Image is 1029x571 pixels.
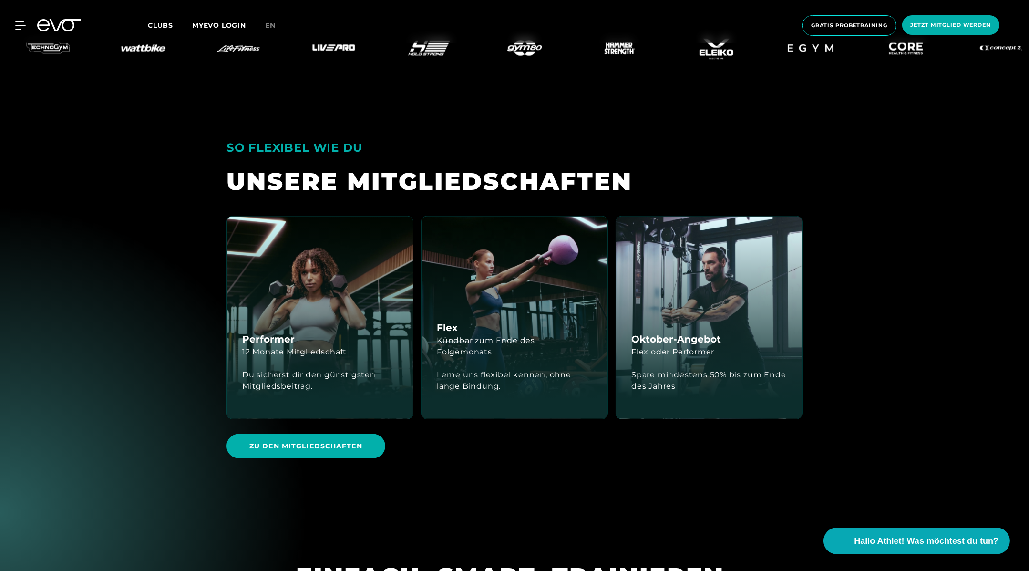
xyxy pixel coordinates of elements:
[226,166,803,197] div: UNSERE MITGLIED­SCHAFTEN
[226,427,389,466] a: Zu den Mitgliedschaften
[437,321,458,335] h4: Flex
[242,369,398,392] div: Du sicherst dir den günstigsten Mitgliedsbeitrag.
[631,369,787,392] div: Spare mindestens 50% bis zum Ende des Jahres
[148,21,192,30] a: Clubs
[437,369,592,392] div: Lerne uns flexibel kennen, ohne lange Bindung.
[631,346,714,358] div: Flex oder Performer
[631,332,721,346] h4: Oktober-Angebot
[192,21,246,30] a: MYEVO LOGIN
[242,346,347,358] div: 12 Monate Mitgliedschaft
[811,21,887,30] span: Gratis Probetraining
[265,21,276,30] span: en
[249,441,362,451] span: Zu den Mitgliedschaften
[911,21,991,29] span: Jetzt Mitglied werden
[437,335,592,358] div: Kündbar zum Ende des Folgemonats
[265,20,287,31] a: en
[854,535,998,548] span: Hallo Athlet! Was möchtest du tun?
[823,528,1010,554] button: Hallo Athlet! Was möchtest du tun?
[226,136,803,159] div: SO FLEXIBEL WIE DU
[148,21,173,30] span: Clubs
[799,15,899,36] a: Gratis Probetraining
[899,15,1002,36] a: Jetzt Mitglied werden
[242,332,295,346] h4: Performer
